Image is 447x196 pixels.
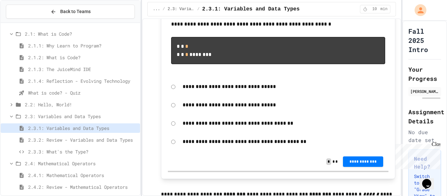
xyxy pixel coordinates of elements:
[369,7,380,12] span: 10
[28,66,137,73] span: 2.1.3: The JuiceMind IDE
[393,141,440,169] iframe: chat widget
[381,7,388,12] span: min
[28,172,137,179] span: 2.4.1: Mathematical Operators
[28,148,137,155] span: 2.3.3: What's the Type?
[28,78,137,84] span: 2.1.4: Reflection - Evolving Technology
[408,3,428,18] div: My Account
[60,8,91,15] span: Back to Teams
[25,101,137,108] span: 2.2: Hello, World!
[28,125,137,132] span: 2.3.1: Variables and Data Types
[168,7,194,12] span: 2.3: Variables and Data Types
[163,7,165,12] span: /
[28,184,137,190] span: 2.4.2: Review - Mathematical Operators
[408,107,441,126] h2: Assignment Details
[408,65,441,83] h2: Your Progress
[420,170,440,189] iframe: chat widget
[410,88,439,94] div: [PERSON_NAME]
[6,5,135,19] button: Back to Teams
[3,3,45,42] div: Chat with us now!Close
[408,27,441,54] h1: Fall 2025 Intro
[25,30,137,37] span: 2.1: What is Code?
[153,7,160,12] span: ...
[202,5,300,13] span: 2.3.1: Variables and Data Types
[25,113,137,120] span: 2.3: Variables and Data Types
[197,7,200,12] span: /
[408,128,441,144] div: No due date set
[28,54,137,61] span: 2.1.2: What is Code?
[28,136,137,143] span: 2.3.2: Review - Variables and Data Types
[25,160,137,167] span: 2.4: Mathematical Operators
[28,42,137,49] span: 2.1.1: Why Learn to Program?
[28,89,137,96] span: What is code? - Quiz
